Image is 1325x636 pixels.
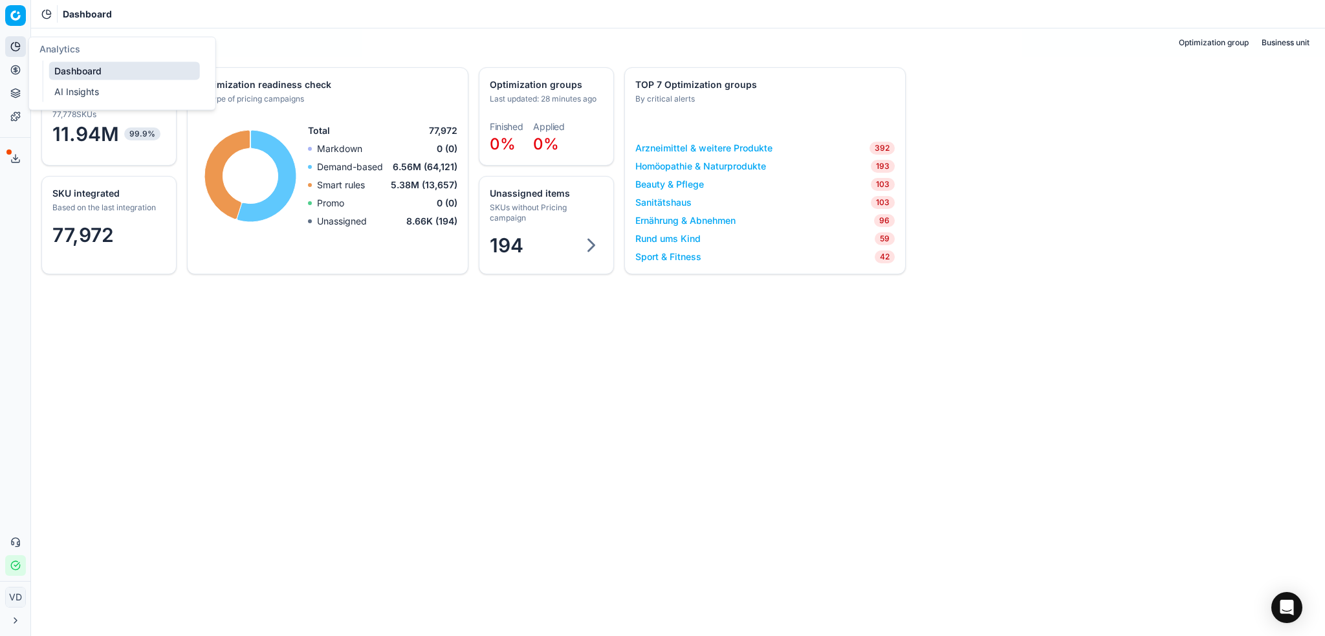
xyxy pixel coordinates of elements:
span: Dashboard [63,8,112,21]
span: 6.56M (64,121) [393,160,457,173]
div: By critical alerts [635,94,892,104]
span: 194 [490,234,523,257]
p: Smart rules [317,179,365,192]
a: Beauty & Pflege [635,178,704,191]
span: 5.38M (13,657) [391,179,457,192]
span: 77,778 SKUs [52,109,96,120]
div: Unassigned items [490,187,600,200]
a: Ernährung & Abnehmen [635,214,736,227]
a: Dashboard [49,62,200,80]
div: SKU integrated [52,187,163,200]
span: VD [6,587,25,607]
a: Arzneimittel & weitere Produkte [635,142,772,155]
span: 103 [871,178,895,191]
div: Based on the last integration [52,203,163,213]
span: 96 [874,214,895,227]
div: SKUs without Pricing campaign [490,203,600,223]
div: By type of pricing campaigns [198,94,455,104]
span: Analytics [39,43,80,54]
h2: Optimization status [41,34,152,52]
nav: breadcrumb [63,8,112,21]
span: 77,972 [52,223,114,247]
span: Total [308,124,330,137]
div: Optimization readiness check [198,78,455,91]
a: AI Insights [49,83,200,101]
a: Homöopathie & Naturprodukte [635,160,766,173]
span: 193 [871,160,895,173]
dt: Applied [533,122,565,131]
div: TOP 7 Optimization groups [635,78,892,91]
span: 0% [533,135,559,153]
span: 59 [875,232,895,245]
div: Open Intercom Messenger [1271,592,1302,623]
span: 99.9% [124,127,160,140]
dt: Finished [490,122,523,131]
div: Last updated: 28 minutes ago [490,94,600,104]
span: 392 [870,142,895,155]
span: 42 [875,250,895,263]
span: 0% [490,135,516,153]
span: 8.66K (194) [406,215,457,228]
span: 11.94M [52,122,166,146]
a: Rund ums Kind [635,232,701,245]
p: Unassigned [317,215,367,228]
span: 0 (0) [437,142,457,155]
a: Sanitätshaus [635,196,692,209]
button: Optimization group [1174,35,1254,50]
span: 103 [871,196,895,209]
button: VD [5,587,26,608]
a: Sport & Fitness [635,250,701,263]
p: Markdown [317,142,362,155]
button: Business unit [1256,35,1315,50]
span: 0 (0) [437,197,457,210]
span: 77,972 [429,124,457,137]
p: Demand-based [317,160,383,173]
div: Optimization groups [490,78,600,91]
p: Promo [317,197,344,210]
